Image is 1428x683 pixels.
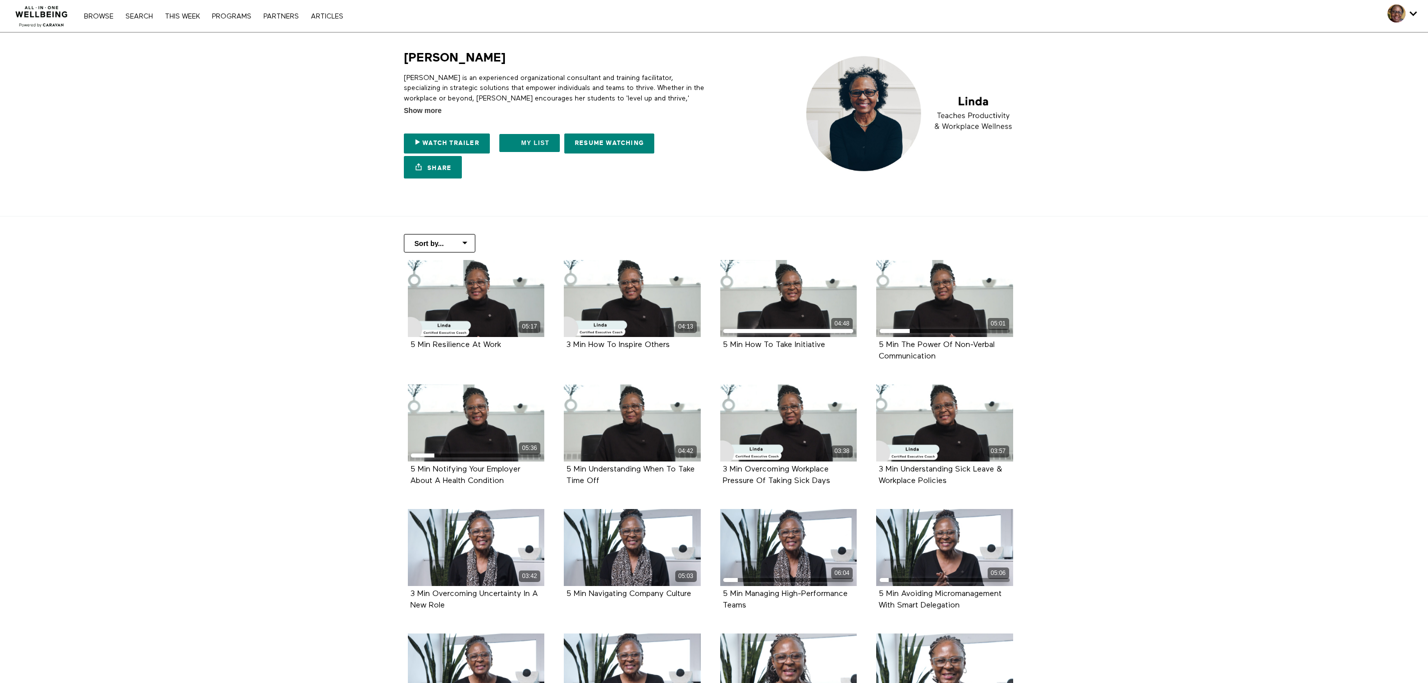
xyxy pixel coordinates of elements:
[410,341,501,348] a: 5 Min Resilience At Work
[566,590,691,598] strong: 5 Min Navigating Company Culture
[207,13,256,20] a: PROGRAMS
[831,318,853,329] div: 04:48
[404,105,441,116] span: Show more
[160,13,205,20] a: THIS WEEK
[566,341,670,348] a: 3 Min How To Inspire Others
[675,570,697,582] div: 05:03
[404,50,506,65] h1: [PERSON_NAME]
[120,13,158,20] a: Search
[876,260,1013,337] a: 5 Min The Power Of Non-Verbal Communication 05:01
[876,509,1013,586] a: 5 Min Avoiding Micromanagement With Smart Delegation 05:06
[720,384,857,461] a: 3 Min Overcoming Workplace Pressure Of Taking Sick Days 03:38
[408,260,545,337] a: 5 Min Resilience At Work 05:17
[258,13,304,20] a: PARTNERS
[410,590,538,609] a: 3 Min Overcoming Uncertainty In A New Role
[404,73,710,113] p: [PERSON_NAME] is an experienced organizational consultant and training facilitator, specializing ...
[408,509,545,586] a: 3 Min Overcoming Uncertainty In A New Role 03:42
[564,133,654,153] a: Resume Watching
[723,465,830,484] a: 3 Min Overcoming Workplace Pressure Of Taking Sick Days
[988,318,1009,329] div: 05:01
[988,567,1009,579] div: 05:06
[675,445,697,457] div: 04:42
[675,321,697,332] div: 04:13
[566,465,695,485] strong: 5 Min Understanding When To Take Time Off
[720,509,857,586] a: 5 Min Managing High-Performance Teams 06:04
[79,11,348,21] nav: Primary
[404,156,462,178] a: Share
[876,384,1013,461] a: 3 Min Understanding Sick Leave & Workplace Policies 03:57
[879,341,995,360] a: 5 Min The Power Of Non-Verbal Communication
[519,321,540,332] div: 05:17
[564,384,701,461] a: 5 Min Understanding When To Take Time Off 04:42
[798,50,1024,177] img: Linda
[723,590,848,609] a: 5 Min Managing High-Performance Teams
[723,341,825,349] strong: 5 Min How To Take Initiative
[720,260,857,337] a: 5 Min How To Take Initiative 04:48
[410,341,501,349] strong: 5 Min Resilience At Work
[499,134,560,152] button: My list
[566,341,670,349] strong: 3 Min How To Inspire Others
[566,590,691,597] a: 5 Min Navigating Company Culture
[831,445,853,457] div: 03:38
[723,341,825,348] a: 5 Min How To Take Initiative
[723,465,830,485] strong: 3 Min Overcoming Workplace Pressure Of Taking Sick Days
[79,13,118,20] a: Browse
[879,465,1002,485] strong: 3 Min Understanding Sick Leave & Workplace Policies
[410,465,520,484] a: 5 Min Notifying Your Employer About A Health Condition
[410,465,520,485] strong: 5 Min Notifying Your Employer About A Health Condition
[879,465,1002,484] a: 3 Min Understanding Sick Leave & Workplace Policies
[566,465,695,484] a: 5 Min Understanding When To Take Time Off
[988,445,1009,457] div: 03:57
[831,567,853,579] div: 06:04
[306,13,348,20] a: ARTICLES
[564,260,701,337] a: 3 Min How To Inspire Others 04:13
[408,384,545,461] a: 5 Min Notifying Your Employer About A Health Condition 05:36
[564,509,701,586] a: 5 Min Navigating Company Culture 05:03
[404,133,490,153] a: Watch Trailer
[879,590,1002,609] a: 5 Min Avoiding Micromanagement With Smart Delegation
[519,570,540,582] div: 03:42
[519,442,540,454] div: 05:36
